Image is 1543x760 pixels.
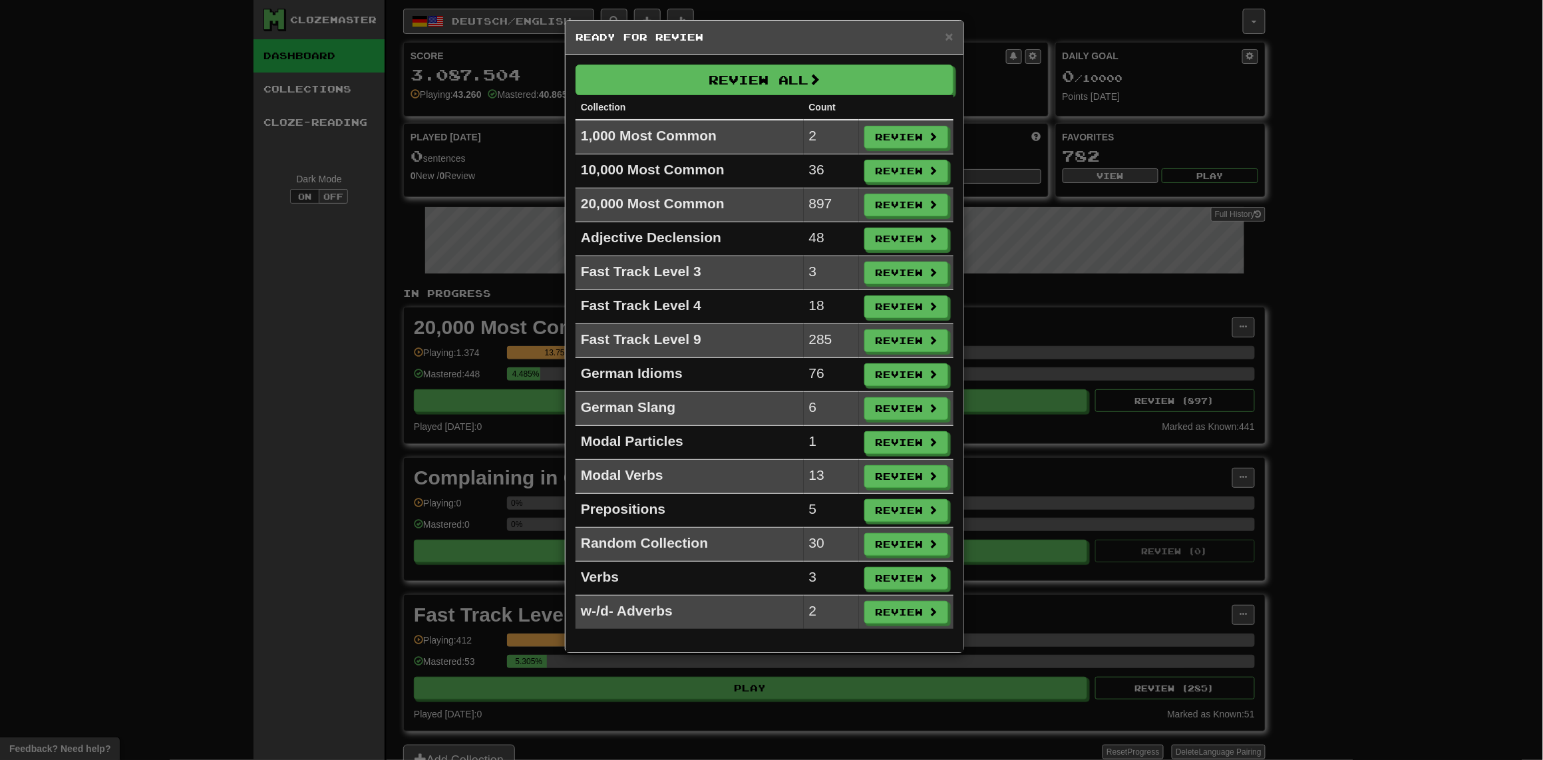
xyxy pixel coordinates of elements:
td: 13 [804,460,859,494]
td: Adjective Declension [576,222,804,256]
td: 3 [804,562,859,596]
td: Prepositions [576,494,804,528]
td: Modal Verbs [576,460,804,494]
th: Collection [576,95,804,120]
td: 897 [804,188,859,222]
button: Review [864,533,948,556]
td: Fast Track Level 3 [576,256,804,290]
button: Review [864,160,948,182]
h5: Ready for Review [576,31,953,44]
td: 6 [804,392,859,426]
button: Close [945,29,953,43]
button: Review [864,431,948,454]
td: German Idioms [576,358,804,392]
span: × [945,29,953,44]
td: German Slang [576,392,804,426]
td: 18 [804,290,859,324]
button: Review All [576,65,953,95]
td: 10,000 Most Common [576,154,804,188]
td: Fast Track Level 9 [576,324,804,358]
td: 20,000 Most Common [576,188,804,222]
td: w-/d- Adverbs [576,596,804,630]
td: 2 [804,596,859,630]
button: Review [864,262,948,284]
td: Verbs [576,562,804,596]
td: 30 [804,528,859,562]
td: 48 [804,222,859,256]
th: Count [804,95,859,120]
td: Modal Particles [576,426,804,460]
button: Review [864,329,948,352]
button: Review [864,499,948,522]
td: 1 [804,426,859,460]
button: Review [864,397,948,420]
td: 5 [804,494,859,528]
button: Review [864,228,948,250]
td: 36 [804,154,859,188]
button: Review [864,567,948,590]
button: Review [864,194,948,216]
td: 76 [804,358,859,392]
td: 1,000 Most Common [576,120,804,154]
td: Random Collection [576,528,804,562]
button: Review [864,465,948,488]
button: Review [864,126,948,148]
td: Fast Track Level 4 [576,290,804,324]
td: 285 [804,324,859,358]
button: Review [864,295,948,318]
td: 3 [804,256,859,290]
button: Review [864,601,948,624]
button: Review [864,363,948,386]
td: 2 [804,120,859,154]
